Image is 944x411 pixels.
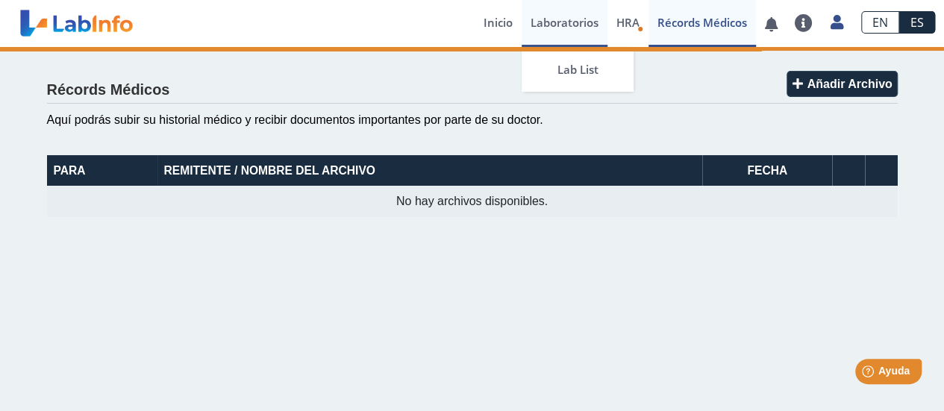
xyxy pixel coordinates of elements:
[522,47,634,92] a: Lab List
[47,113,543,126] span: Aquí podrás subir su historial médico y recibir documentos importantes por parte de su doctor.
[787,71,897,97] button: Añadir Archivo
[811,353,928,395] iframe: Help widget launcher
[702,155,832,186] th: Fecha
[899,11,935,34] a: ES
[157,155,703,186] th: Remitente / Nombre del Archivo
[861,11,899,34] a: EN
[807,78,892,90] span: Añadir Archivo
[47,81,170,99] h4: Récords Médicos
[396,195,548,207] span: No hay archivos disponibles.
[47,155,157,186] th: Para
[616,15,640,30] span: HRA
